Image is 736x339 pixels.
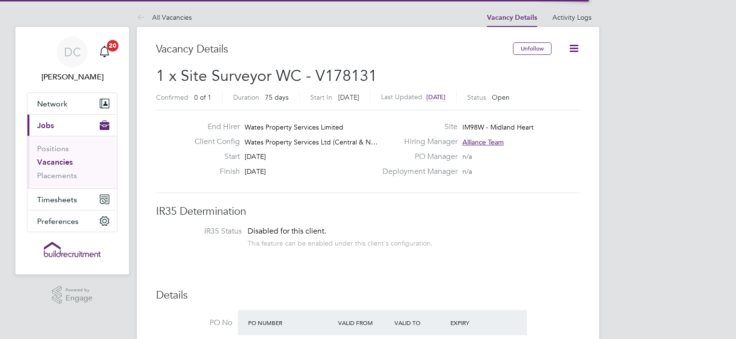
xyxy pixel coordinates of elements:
div: Jobs [27,136,117,188]
a: Go to home page [27,242,118,257]
label: Confirmed [156,93,188,102]
label: Status [467,93,486,102]
label: Client Config [187,137,240,147]
label: Finish [187,167,240,177]
div: This feature can be enabled under this client's configuration. [248,236,433,248]
a: Powered byEngage [52,286,93,304]
span: Jobs [37,121,54,130]
label: PO No [156,318,232,328]
span: n/a [462,167,472,176]
button: Timesheets [27,189,117,210]
span: Preferences [37,217,79,226]
a: Placements [37,171,77,180]
button: Unfollow [513,42,552,55]
a: Vacancy Details [487,13,537,22]
h3: Vacancy Details [156,42,513,56]
nav: Main navigation [15,27,129,274]
span: [DATE] [426,93,446,101]
span: [DATE] [245,152,266,161]
label: Hiring Manager [377,137,458,147]
div: Valid From [336,314,392,331]
a: All Vacancies [137,13,192,22]
span: n/a [462,152,472,161]
a: 20 [95,37,114,67]
span: IM98W - Midland Heart [462,123,534,131]
label: Site [377,122,458,132]
h3: Details [156,288,580,302]
span: Disabled for this client. [248,226,326,236]
span: Powered by [66,286,92,294]
span: [DATE] [338,93,359,102]
span: 0 of 1 [194,93,211,102]
span: Engage [66,294,92,302]
span: DC [64,46,81,58]
div: PO Number [246,314,336,331]
span: Wates Property Services Ltd (Central & N… [245,138,378,146]
span: Dan Cardus [27,71,118,83]
label: PO Manager [377,152,458,162]
span: Alliance Team [462,138,504,146]
span: Wates Property Services Limited [245,123,343,131]
a: Activity Logs [552,13,591,22]
a: DC[PERSON_NAME] [27,37,118,83]
span: Timesheets [37,195,77,204]
label: Last Updated [381,92,422,101]
span: 20 [107,40,118,52]
span: 1 x Site Surveyor WC - V178131 [156,66,377,85]
label: End Hirer [187,122,240,132]
span: Open [492,93,510,102]
div: Valid To [392,314,448,331]
span: 75 days [265,93,289,102]
div: Expiry [448,314,504,331]
a: Positions [37,144,69,153]
span: Network [37,99,67,108]
h3: IR35 Determination [156,205,580,219]
label: IR35 Status [166,226,242,236]
button: Jobs [27,115,117,136]
a: Vacancies [37,157,73,167]
img: buildrec-logo-retina.png [44,242,101,257]
label: Deployment Manager [377,167,458,177]
label: Start In [310,93,332,102]
label: Duration [233,93,259,102]
span: [DATE] [245,167,266,176]
button: Preferences [27,210,117,232]
button: Network [27,93,117,114]
label: Start [187,152,240,162]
